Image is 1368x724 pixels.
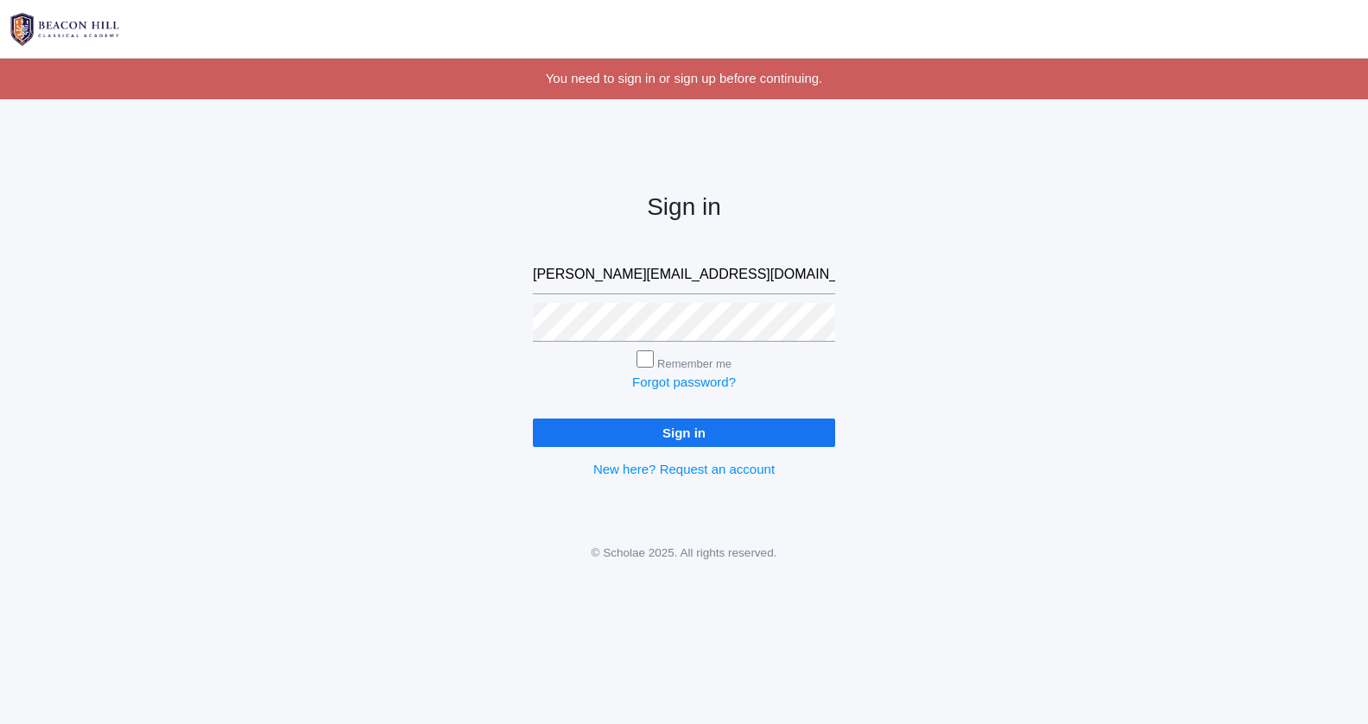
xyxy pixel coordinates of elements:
input: Sign in [533,419,835,447]
label: Remember me [657,357,731,370]
a: Forgot password? [632,375,736,389]
input: Email address [533,255,835,294]
h2: Sign in [533,194,835,221]
a: New here? Request an account [593,462,775,476]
